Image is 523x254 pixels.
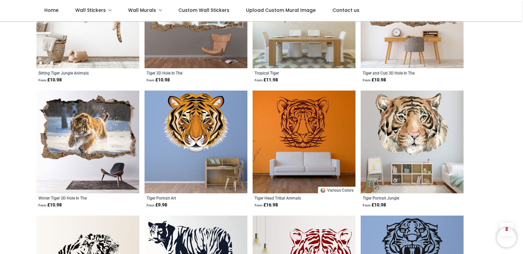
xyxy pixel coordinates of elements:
[363,202,386,208] strong: £ 10.98
[497,228,516,247] iframe: Brevo live chat
[147,77,170,83] strong: £ 10.98
[75,7,106,13] span: Wall Stickers
[38,78,46,82] span: From
[145,91,247,193] img: Tiger Portrait Art Wall Sticker
[255,202,278,208] strong: £ 16.98
[128,7,156,13] span: Wall Murals
[38,70,118,75] a: Sitting Tiger Jungle Animals
[332,7,359,13] span: Contact us
[363,195,442,201] a: Tiger Portrait Jungle
[38,77,62,83] strong: £ 10.98
[36,91,139,193] img: Winter Tiger 3D Hole In The Wall Sticker
[147,78,154,82] span: From
[361,91,464,193] img: Tiger Portrait Jungle Wall Sticker
[44,7,58,13] span: Home
[255,70,334,75] a: Tropical Tiger
[147,202,167,208] strong: £ 9.98
[363,70,442,75] a: Tiger and Cub 3D Hole In The
[178,7,229,13] span: Custom Wall Stickers
[363,77,386,83] strong: £ 10.98
[253,91,355,193] img: Tiger Head Tribal Animals Wall Sticker
[147,70,226,75] a: Tiger 3D Hole In The
[255,78,262,82] span: From
[363,78,371,82] span: From
[147,203,154,207] span: From
[255,195,334,201] a: Tiger Head Tribal Animals
[38,202,62,208] strong: £ 10.98
[320,187,326,193] img: Color Wheel
[255,203,262,207] span: From
[363,203,371,207] span: From
[255,77,278,83] strong: £ 11.98
[38,195,118,201] a: Winter Tiger 3D Hole In The
[38,203,46,207] span: From
[147,195,226,201] a: Tiger Portrait Art
[246,7,316,13] span: Upload Custom Mural Image
[318,187,355,193] a: Various Colors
